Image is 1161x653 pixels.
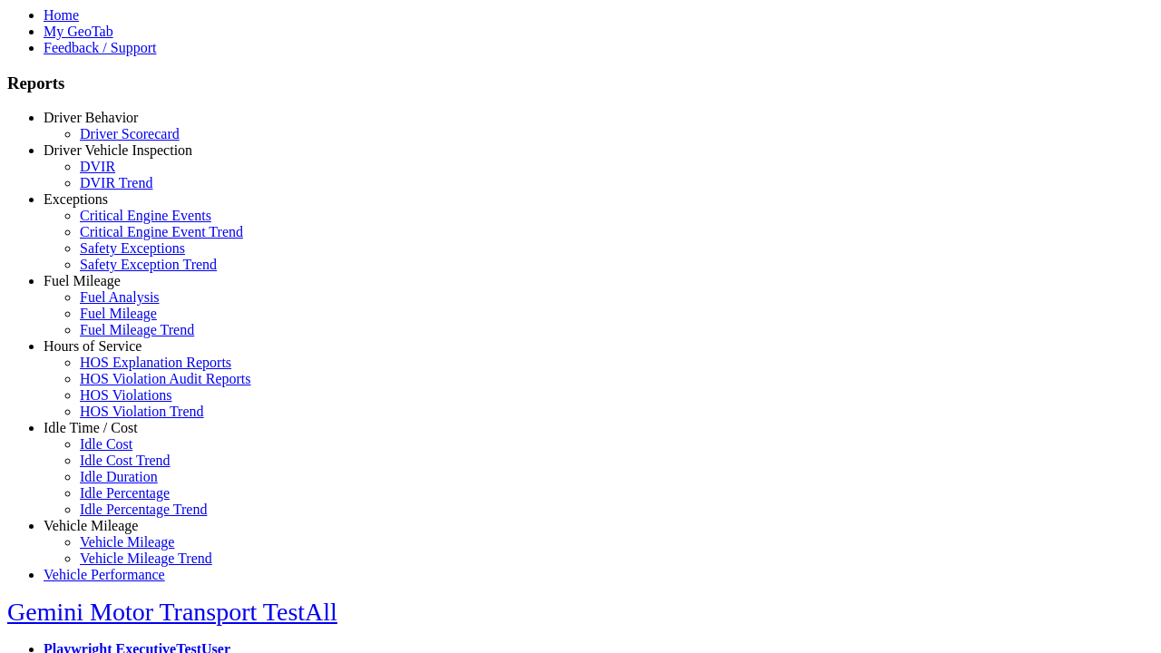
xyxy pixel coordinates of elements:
a: Feedback / Support [44,40,156,55]
a: Exceptions [44,191,108,207]
a: Fuel Analysis [80,289,160,305]
a: Safety Exception Trend [80,257,217,272]
a: Idle Percentage [80,485,170,501]
a: Idle Percentage Trend [80,502,207,517]
a: Idle Cost [80,436,132,452]
a: Gemini Motor Transport TestAll [7,598,337,626]
a: Safety Exceptions [80,240,185,256]
a: HOS Violation Audit Reports [80,371,251,386]
a: Vehicle Mileage [80,534,174,550]
a: DVIR [80,159,115,174]
a: DVIR Trend [80,175,152,190]
a: Fuel Mileage Trend [80,322,194,337]
a: Driver Vehicle Inspection [44,142,192,158]
a: Hours of Service [44,338,141,354]
a: Vehicle Mileage [44,518,138,533]
a: Vehicle Performance [44,567,165,582]
a: Fuel Mileage [80,306,157,321]
a: Idle Cost Trend [80,453,171,468]
a: Driver Behavior [44,110,138,125]
a: HOS Violations [80,387,171,403]
a: Idle Time / Cost [44,420,138,435]
h3: Reports [7,73,1154,93]
a: My GeoTab [44,24,113,39]
a: HOS Violation Trend [80,404,204,419]
a: Idle Duration [80,469,158,484]
a: HOS Explanation Reports [80,355,231,370]
a: Vehicle Mileage Trend [80,551,212,566]
a: Driver Scorecard [80,126,180,141]
a: Home [44,7,79,23]
a: Critical Engine Event Trend [80,224,243,239]
a: Critical Engine Events [80,208,211,223]
a: Fuel Mileage [44,273,121,288]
